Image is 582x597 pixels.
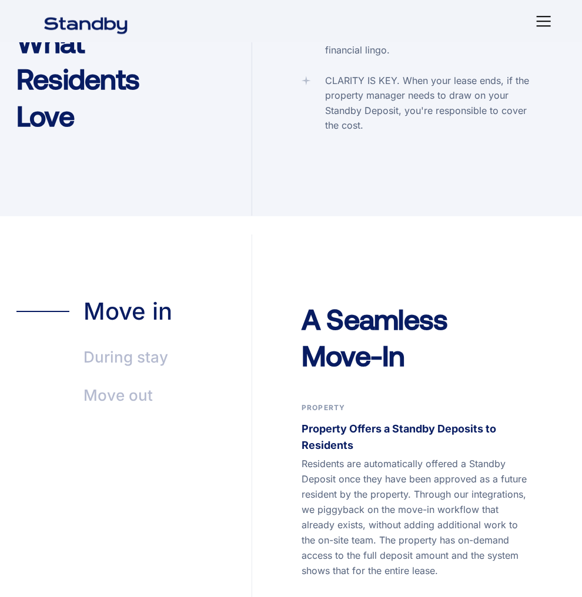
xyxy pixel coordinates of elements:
p: Residents are automatically offered a Standby Deposit once they have been approved as a future re... [302,456,533,578]
a: home [29,9,143,33]
div: Move out [83,382,153,409]
div: Move in [83,291,172,332]
h2: What Residents Love [16,14,176,133]
strong: Property [302,403,346,412]
strong: Property Offers a Standby Deposits to Residents [302,422,496,451]
div: menu [530,7,553,35]
h2: A Seamless Move-In [302,291,533,374]
div: CLARITY IS KEY. When your lease ends, if the property manager needs to draw on your Standby Depos... [325,73,533,133]
div: During stay [83,344,168,371]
